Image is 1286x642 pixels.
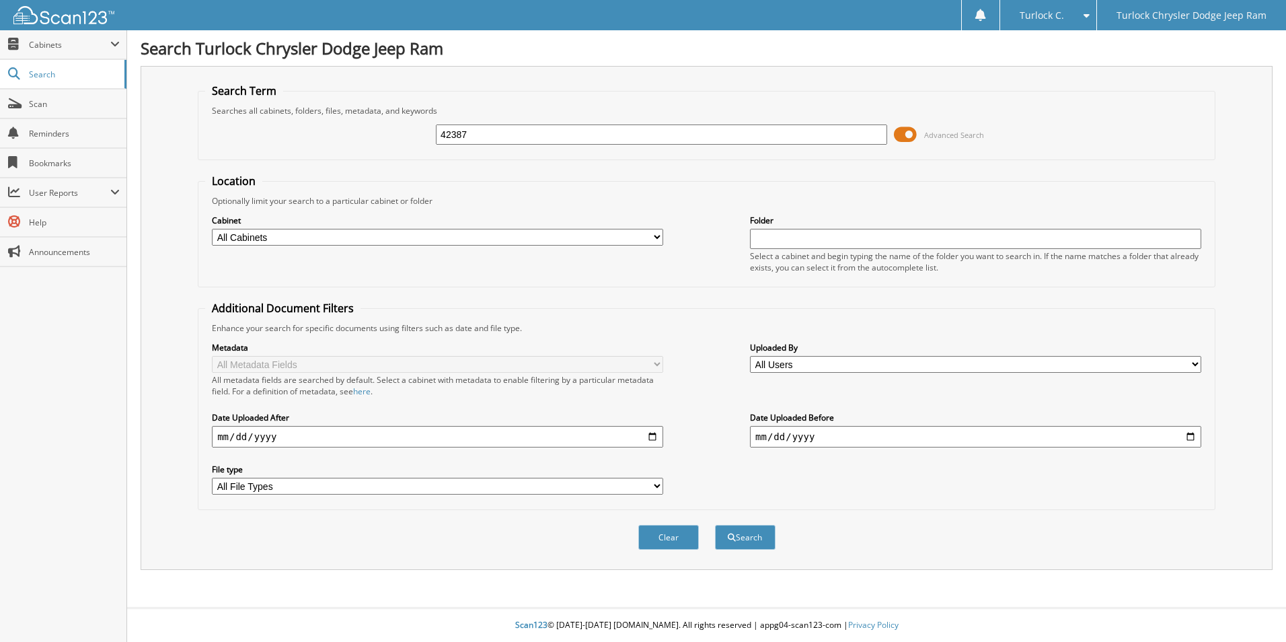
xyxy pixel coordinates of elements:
[638,525,699,550] button: Clear
[127,609,1286,642] div: © [DATE]-[DATE] [DOMAIN_NAME]. All rights reserved | appg04-scan123-com |
[205,174,262,188] legend: Location
[715,525,776,550] button: Search
[29,39,110,50] span: Cabinets
[212,342,663,353] label: Metadata
[750,426,1201,448] input: end
[29,246,120,258] span: Announcements
[353,386,371,397] a: here
[205,322,1208,334] div: Enhance your search for specific documents using filters such as date and file type.
[750,412,1201,423] label: Date Uploaded Before
[29,128,120,139] span: Reminders
[205,301,361,316] legend: Additional Document Filters
[924,130,984,140] span: Advanced Search
[212,426,663,448] input: start
[1219,577,1286,642] iframe: Chat Widget
[29,69,118,80] span: Search
[750,215,1201,226] label: Folder
[29,98,120,110] span: Scan
[212,464,663,475] label: File type
[212,215,663,226] label: Cabinet
[212,412,663,423] label: Date Uploaded After
[212,374,663,397] div: All metadata fields are searched by default. Select a cabinet with metadata to enable filtering b...
[848,619,899,631] a: Privacy Policy
[29,157,120,169] span: Bookmarks
[205,83,283,98] legend: Search Term
[205,195,1208,207] div: Optionally limit your search to a particular cabinet or folder
[750,342,1201,353] label: Uploaded By
[141,37,1273,59] h1: Search Turlock Chrysler Dodge Jeep Ram
[29,217,120,228] span: Help
[1117,11,1266,20] span: Turlock Chrysler Dodge Jeep Ram
[29,187,110,199] span: User Reports
[13,6,114,24] img: scan123-logo-white.svg
[205,105,1208,116] div: Searches all cabinets, folders, files, metadata, and keywords
[1020,11,1064,20] span: Turlock C.
[515,619,547,631] span: Scan123
[750,250,1201,273] div: Select a cabinet and begin typing the name of the folder you want to search in. If the name match...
